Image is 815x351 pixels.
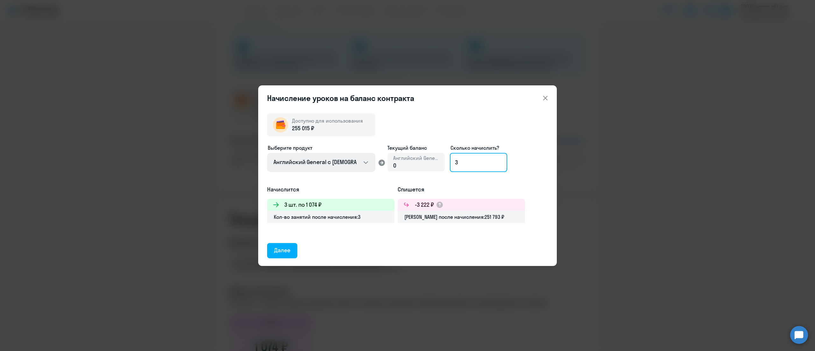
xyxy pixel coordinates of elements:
[258,93,557,103] header: Начисление уроков на баланс контракта
[292,118,363,124] span: Доступно для использования
[273,117,288,133] img: wallet-circle.png
[415,201,434,209] h3: -3 222 ₽
[267,211,394,223] div: Кол-во занятий после начисления: 3
[292,124,314,133] span: 255 015 ₽
[398,185,525,194] h5: Спишется
[398,211,525,223] div: [PERSON_NAME] после начисления: 251 793 ₽
[267,185,394,194] h5: Начислится
[268,145,312,151] span: Выберите продукт
[387,144,445,152] span: Текущий баланс
[274,246,290,254] div: Далее
[393,154,439,161] span: Английский General
[393,162,396,169] span: 0
[284,201,322,209] h3: 3 шт. по 1 074 ₽
[450,145,499,151] span: Сколько начислить?
[267,243,297,258] button: Далее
